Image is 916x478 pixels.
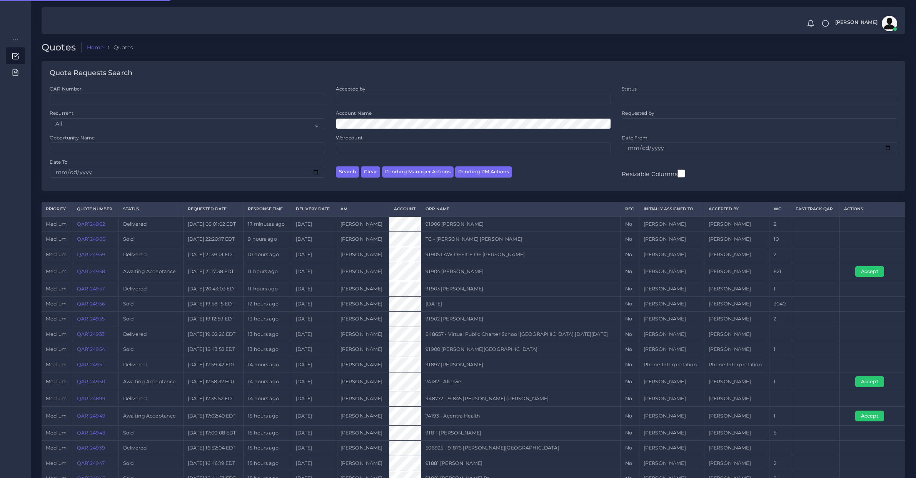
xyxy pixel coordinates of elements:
[704,406,769,425] td: [PERSON_NAME]
[389,202,421,216] th: Account
[421,456,621,471] td: 91881 [PERSON_NAME]
[50,69,132,77] h4: Quote Requests Search
[77,346,105,352] a: QAR124954
[704,312,769,327] td: [PERSON_NAME]
[621,281,639,296] td: No
[291,312,336,327] td: [DATE]
[77,396,105,401] a: QAR124899
[46,362,67,367] span: medium
[118,342,183,357] td: Sold
[639,232,704,247] td: [PERSON_NAME]
[639,312,704,327] td: [PERSON_NAME]
[769,247,791,262] td: 2
[46,301,67,307] span: medium
[244,232,291,247] td: 9 hours ago
[46,286,67,292] span: medium
[769,262,791,281] td: 621
[621,342,639,357] td: No
[291,441,336,456] td: [DATE]
[291,247,336,262] td: [DATE]
[244,327,291,342] td: 13 hours ago
[831,16,900,31] a: [PERSON_NAME]avatar
[882,16,897,31] img: avatar
[183,262,243,281] td: [DATE] 21:17:38 EDT
[361,166,380,178] button: Clear
[704,342,769,357] td: [PERSON_NAME]
[42,42,82,53] h2: Quotes
[244,441,291,456] td: 15 hours ago
[704,216,769,232] td: [PERSON_NAME]
[244,247,291,262] td: 10 hours ago
[769,312,791,327] td: 2
[118,327,183,342] td: Delivered
[77,460,105,466] a: QAR124947
[336,406,389,425] td: [PERSON_NAME]
[118,425,183,440] td: Sold
[103,44,133,51] li: Quotes
[46,316,67,322] span: medium
[421,342,621,357] td: 91900 [PERSON_NAME][GEOGRAPHIC_DATA]
[46,379,67,384] span: medium
[183,441,243,456] td: [DATE] 16:52:04 EDT
[855,413,889,418] a: Accept
[50,86,82,92] label: QAR Number
[77,430,105,436] a: QAR124948
[50,159,68,165] label: Date To
[639,247,704,262] td: [PERSON_NAME]
[118,202,183,216] th: Status
[77,221,105,227] a: QAR124962
[118,357,183,372] td: Delivered
[421,296,621,311] td: [DATE]
[704,232,769,247] td: [PERSON_NAME]
[704,357,769,372] td: Phone Interpretation
[704,391,769,406] td: [PERSON_NAME]
[639,391,704,406] td: [PERSON_NAME]
[291,296,336,311] td: [DATE]
[118,281,183,296] td: Delivered
[183,281,243,296] td: [DATE] 20:43:03 EDT
[183,216,243,232] td: [DATE] 08:01:02 EDT
[791,202,839,216] th: Fast Track QAR
[421,202,621,216] th: Opp Name
[118,247,183,262] td: Delivered
[183,406,243,425] td: [DATE] 17:02:40 EDT
[621,296,639,311] td: No
[621,202,639,216] th: REC
[336,216,389,232] td: [PERSON_NAME]
[336,281,389,296] td: [PERSON_NAME]
[639,456,704,471] td: [PERSON_NAME]
[639,342,704,357] td: [PERSON_NAME]
[769,372,791,391] td: 1
[336,312,389,327] td: [PERSON_NAME]
[421,262,621,281] td: 91904 [PERSON_NAME]
[46,460,67,466] span: medium
[639,281,704,296] td: [PERSON_NAME]
[118,262,183,281] td: Awaiting Acceptance
[421,327,621,342] td: 848657 - Virtual Public Charter School [GEOGRAPHIC_DATA] [DATE][DATE]
[46,268,67,274] span: medium
[118,232,183,247] td: Sold
[704,202,769,216] th: Accepted by
[769,232,791,247] td: 10
[336,262,389,281] td: [PERSON_NAME]
[621,456,639,471] td: No
[421,232,621,247] td: TC - [PERSON_NAME] [PERSON_NAME]
[77,286,105,292] a: QAR124957
[421,281,621,296] td: 91903 [PERSON_NAME]
[639,406,704,425] td: [PERSON_NAME]
[621,357,639,372] td: No
[46,396,67,401] span: medium
[769,216,791,232] td: 2
[336,327,389,342] td: [PERSON_NAME]
[244,296,291,311] td: 12 hours ago
[291,342,336,357] td: [DATE]
[622,134,647,141] label: Date From
[118,406,183,425] td: Awaiting Acceptance
[835,20,878,25] span: [PERSON_NAME]
[455,166,512,178] button: Pending PM Actions
[336,391,389,406] td: [PERSON_NAME]
[621,425,639,440] td: No
[183,342,243,357] td: [DATE] 18:43:52 EDT
[336,342,389,357] td: [PERSON_NAME]
[622,110,654,116] label: Requested by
